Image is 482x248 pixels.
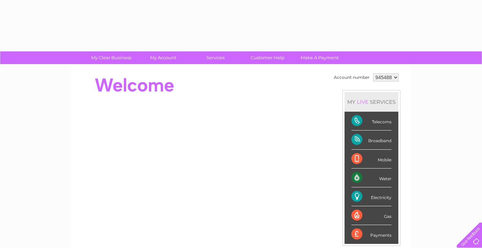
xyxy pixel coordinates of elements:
a: My Account [135,51,192,64]
div: Mobile [351,150,391,169]
div: Broadband [351,131,391,149]
div: LIVE [356,99,370,105]
a: Make A Payment [291,51,348,64]
td: Account number [332,72,371,83]
div: Telecoms [351,112,391,131]
a: Customer Help [239,51,296,64]
div: Gas [351,206,391,225]
div: MY SERVICES [345,92,398,112]
div: Water [351,169,391,187]
div: Electricity [351,187,391,206]
div: Payments [351,225,391,244]
a: Services [187,51,244,64]
a: My Clear Business [83,51,140,64]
